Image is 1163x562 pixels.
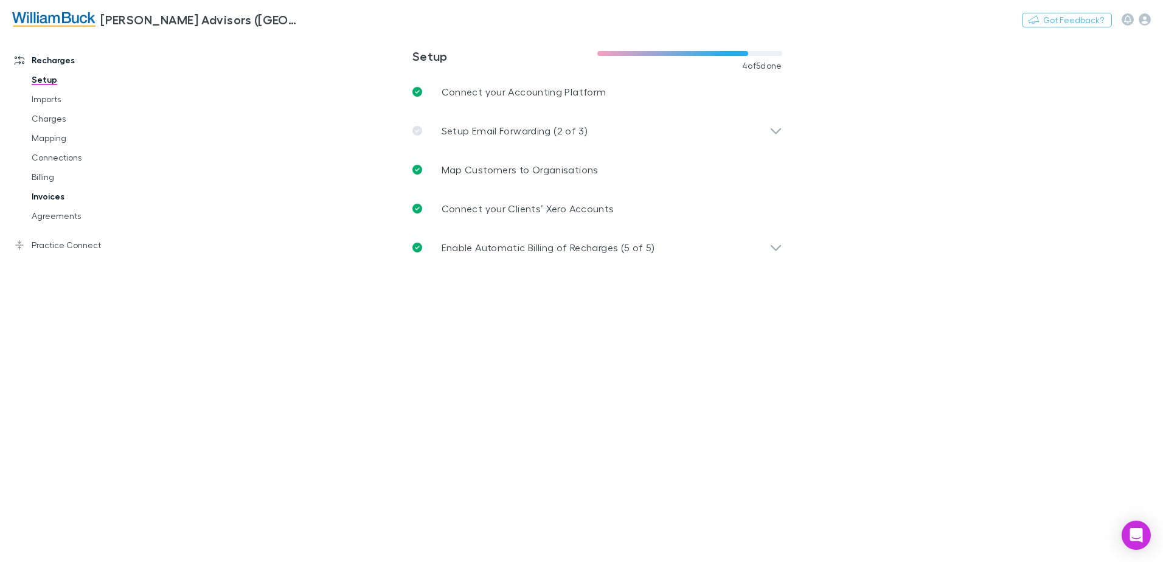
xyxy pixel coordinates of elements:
[403,150,792,189] a: Map Customers to Organisations
[2,50,164,70] a: Recharges
[19,206,164,226] a: Agreements
[742,61,782,71] span: 4 of 5 done
[12,12,95,27] img: William Buck Advisors (WA) Pty Ltd's Logo
[442,162,599,177] p: Map Customers to Organisations
[19,167,164,187] a: Billing
[1022,13,1112,27] button: Got Feedback?
[100,12,302,27] h3: [PERSON_NAME] Advisors ([GEOGRAPHIC_DATA]) Pty Ltd
[19,70,164,89] a: Setup
[19,187,164,206] a: Invoices
[442,201,614,216] p: Connect your Clients’ Xero Accounts
[2,235,164,255] a: Practice Connect
[19,128,164,148] a: Mapping
[403,111,792,150] div: Setup Email Forwarding (2 of 3)
[403,189,792,228] a: Connect your Clients’ Xero Accounts
[19,109,164,128] a: Charges
[403,72,792,111] a: Connect your Accounting Platform
[5,5,309,34] a: [PERSON_NAME] Advisors ([GEOGRAPHIC_DATA]) Pty Ltd
[442,85,606,99] p: Connect your Accounting Platform
[403,228,792,267] div: Enable Automatic Billing of Recharges (5 of 5)
[442,240,655,255] p: Enable Automatic Billing of Recharges (5 of 5)
[442,123,588,138] p: Setup Email Forwarding (2 of 3)
[19,89,164,109] a: Imports
[19,148,164,167] a: Connections
[1122,521,1151,550] div: Open Intercom Messenger
[412,49,597,63] h3: Setup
